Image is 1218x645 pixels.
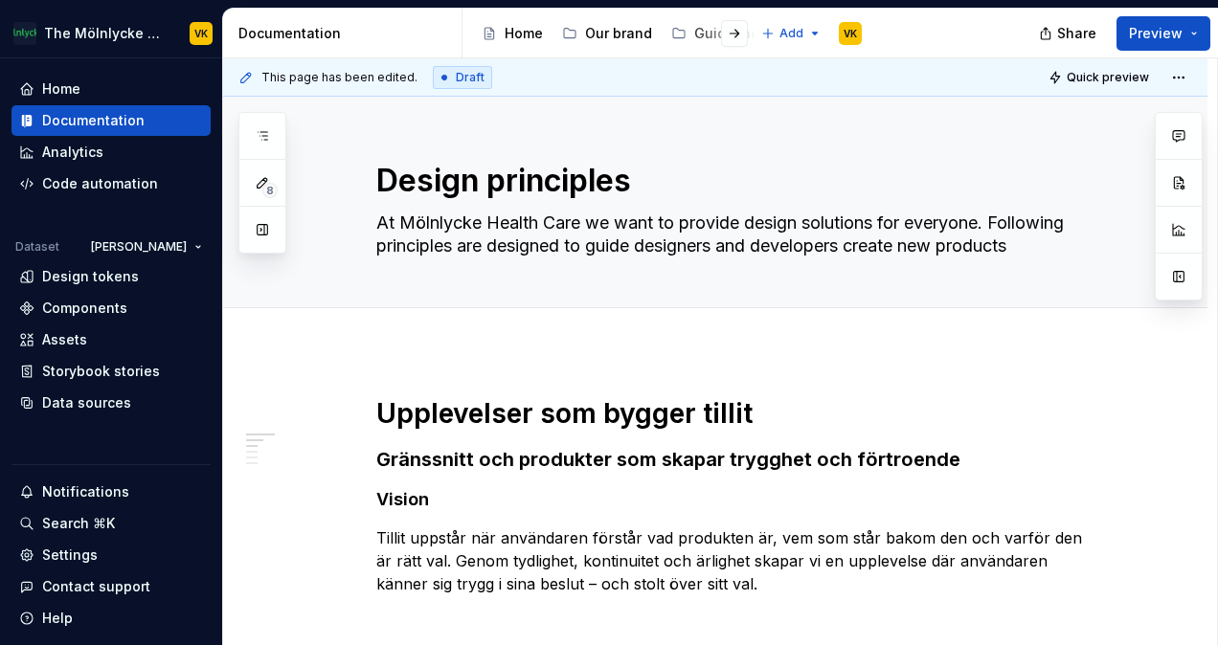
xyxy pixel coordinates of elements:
span: Add [779,26,803,41]
a: Our brand [554,18,660,49]
button: Search ⌘K [11,508,211,539]
div: Code automation [42,174,158,193]
div: Components [42,299,127,318]
div: VK [194,26,208,41]
button: Preview [1116,16,1210,51]
strong: Vision [376,489,429,509]
button: Add [756,20,827,47]
a: Settings [11,540,211,570]
p: Tillit uppstår när användaren förstår vad produkten är, vem som står bakom den och varför den är ... [376,526,1100,595]
span: This page has been edited. [261,70,417,85]
a: Home [11,74,211,104]
div: Our brand [585,24,652,43]
button: Notifications [11,477,211,507]
div: Settings [42,545,98,565]
div: Analytics [42,143,103,162]
button: Share [1029,16,1109,51]
button: [PERSON_NAME] [82,234,211,260]
div: Dataset [15,239,59,255]
div: Data sources [42,393,131,412]
a: Storybook stories [11,356,211,387]
button: Contact support [11,571,211,602]
a: Design tokens [11,261,211,292]
div: Page tree [474,14,752,53]
h1: Upplevelser som bygger tillit [376,396,1100,431]
span: Quick preview [1067,70,1149,85]
a: Data sources [11,388,211,418]
div: Home [42,79,80,99]
textarea: Design principles [372,158,1096,204]
span: 8 [262,183,278,198]
div: Notifications [42,482,129,501]
h3: Gränssnitt och produkter som skapar trygghet och förtroende [376,446,1100,473]
a: Code automation [11,168,211,199]
span: Preview [1129,24,1183,43]
button: Quick preview [1043,64,1158,91]
div: Contact support [42,577,150,596]
div: Storybook stories [42,362,160,381]
div: The Mölnlycke Experience [44,24,167,43]
button: The Mölnlycke ExperienceVK [4,12,218,54]
div: Documentation [238,24,454,43]
button: Help [11,603,211,634]
div: VK [844,26,857,41]
div: Search ⌘K [42,514,115,533]
a: Home [474,18,551,49]
a: Components [11,293,211,323]
div: Help [42,609,73,628]
div: Assets [42,330,87,349]
textarea: At Mölnlycke Health Care we want to provide design solutions for everyone. Following principles a... [372,208,1096,261]
div: Design tokens [42,267,139,286]
div: Documentation [42,111,145,130]
a: Documentation [11,105,211,136]
a: Guidelines [664,18,775,49]
span: Share [1057,24,1096,43]
div: Home [505,24,543,43]
img: 91fb9bbd-befe-470e-ae9b-8b56c3f0f44a.png [13,22,36,45]
a: Assets [11,324,211,355]
span: Draft [456,70,485,85]
span: [PERSON_NAME] [91,239,187,255]
a: Analytics [11,137,211,167]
